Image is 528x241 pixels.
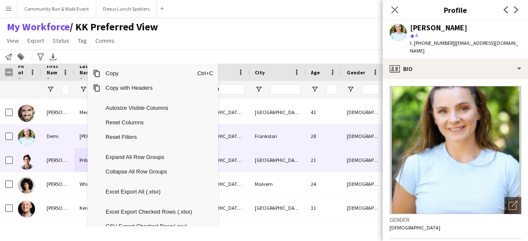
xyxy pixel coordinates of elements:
[92,35,118,46] a: Comms
[41,172,74,196] div: [PERSON_NAME]
[48,52,58,62] app-action-btn: Export XLSX
[96,0,157,17] button: Dexus Lunch Spotters
[415,32,418,38] span: 4
[389,86,521,214] img: Crew avatar or photo
[410,40,518,54] span: | [EMAIL_ADDRESS][DOMAIN_NAME]
[362,84,379,94] input: Gender Filter Input
[410,40,454,46] span: t. [PHONE_NUMBER]
[100,81,197,95] span: Copy with Headers
[74,172,107,196] div: White
[53,37,69,44] span: Status
[27,37,44,44] span: Export
[100,219,197,234] span: CSV Export Checked Rows(.csv)
[250,148,306,172] div: [GEOGRAPHIC_DATA]
[41,148,74,172] div: [PERSON_NAME]
[250,172,306,196] div: Malvern
[3,52,14,62] app-action-btn: Notify workforce
[18,153,35,170] img: Dylan Pribadi
[347,85,354,93] button: Open Filter Menu
[41,100,74,124] div: [PERSON_NAME]
[311,85,319,93] button: Open Filter Menu
[47,63,59,82] span: First Name
[47,85,54,93] button: Open Filter Menu
[410,24,467,32] div: [PERSON_NAME]
[100,101,197,115] span: Autosize Visible Columns
[3,35,22,46] a: View
[41,124,74,148] div: Demi
[326,84,336,94] input: Age Filter Input
[100,150,197,165] span: Expand All Row Groups
[16,52,26,62] app-action-btn: Add to tag
[504,197,521,214] div: Open photos pop-in
[383,4,528,15] h3: Profile
[80,63,92,82] span: Last Name
[74,196,107,220] div: Kerdel
[270,84,301,94] input: City Filter Input
[35,52,46,62] app-action-btn: Advanced filters
[49,35,73,46] a: Status
[342,196,384,220] div: [DEMOGRAPHIC_DATA]
[78,37,87,44] span: Tag
[100,205,197,219] span: Excel Export Checked Rows (.xlsx)
[250,100,306,124] div: [GEOGRAPHIC_DATA]
[255,69,265,76] span: City
[342,148,384,172] div: [DEMOGRAPHIC_DATA]
[190,124,250,148] div: [GEOGRAPHIC_DATA], [GEOGRAPHIC_DATA]
[255,85,263,93] button: Open Filter Menu
[342,100,384,124] div: [DEMOGRAPHIC_DATA]
[190,100,250,124] div: [GEOGRAPHIC_DATA], [GEOGRAPHIC_DATA]
[100,165,197,179] span: Collapse All Row Groups
[190,196,250,220] div: [GEOGRAPHIC_DATA], [GEOGRAPHIC_DATA]
[342,124,384,148] div: [DEMOGRAPHIC_DATA]
[250,124,306,148] div: Frankston
[100,115,197,130] span: Reset Columns
[18,200,35,217] img: Elliot Kerdel
[18,63,26,82] span: Photo
[74,100,107,124] div: Medica
[18,176,35,194] img: Eleanor White
[7,37,19,44] span: View
[74,148,107,172] div: Pribadi
[250,196,306,220] div: [GEOGRAPHIC_DATA]
[18,0,96,17] button: Community Run & Walk Event
[100,66,197,81] span: Copy
[311,69,320,76] span: Age
[342,172,384,196] div: [DEMOGRAPHIC_DATA]
[18,105,35,122] img: Danny Medica
[347,69,365,76] span: Gender
[306,172,342,196] div: 24
[383,59,528,79] div: Bio
[70,21,158,33] span: KK Preferred View
[62,84,69,94] input: First Name Filter Input
[74,35,90,46] a: Tag
[80,85,87,93] button: Open Filter Menu
[306,196,342,220] div: 31
[95,37,115,44] span: Comms
[100,185,197,199] span: Excel Export All (.xlsx)
[210,84,245,94] input: Tags Filter Input
[190,172,250,196] div: [GEOGRAPHIC_DATA], [GEOGRAPHIC_DATA]
[100,130,197,144] span: Reset Filters
[24,35,47,46] a: Export
[197,66,215,81] span: Ctrl+C
[41,196,74,220] div: [PERSON_NAME]
[7,21,70,33] a: My Workforce
[389,216,521,223] h3: Gender
[306,124,342,148] div: 28
[306,100,342,124] div: 41
[190,148,250,172] div: [GEOGRAPHIC_DATA], [GEOGRAPHIC_DATA]
[306,148,342,172] div: 21
[389,224,440,231] span: [DEMOGRAPHIC_DATA]
[18,129,35,146] img: Demi Nicholson
[74,124,107,148] div: [PERSON_NAME]
[88,64,218,226] div: Context Menu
